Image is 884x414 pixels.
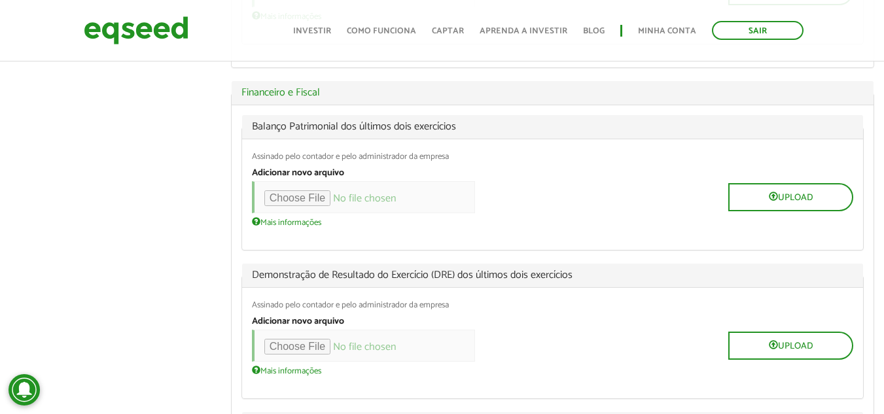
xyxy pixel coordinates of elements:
[480,27,567,35] a: Aprenda a investir
[252,317,344,326] label: Adicionar novo arquivo
[252,365,321,375] a: Mais informações
[583,27,605,35] a: Blog
[347,27,416,35] a: Como funciona
[728,183,853,211] button: Upload
[84,13,188,48] img: EqSeed
[252,169,344,178] label: Adicionar novo arquivo
[638,27,696,35] a: Minha conta
[252,152,853,161] div: Assinado pelo contador e pelo administrador da empresa
[432,27,464,35] a: Captar
[712,21,804,40] a: Sair
[728,332,853,360] button: Upload
[293,27,331,35] a: Investir
[252,122,853,132] span: Balanço Patrimonial dos últimos dois exercícios
[241,88,864,98] a: Financeiro e Fiscal
[252,216,321,227] a: Mais informações
[252,301,853,309] div: Assinado pelo contador e pelo administrador da empresa
[252,270,853,281] span: Demonstração de Resultado do Exercício (DRE) dos últimos dois exercícios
